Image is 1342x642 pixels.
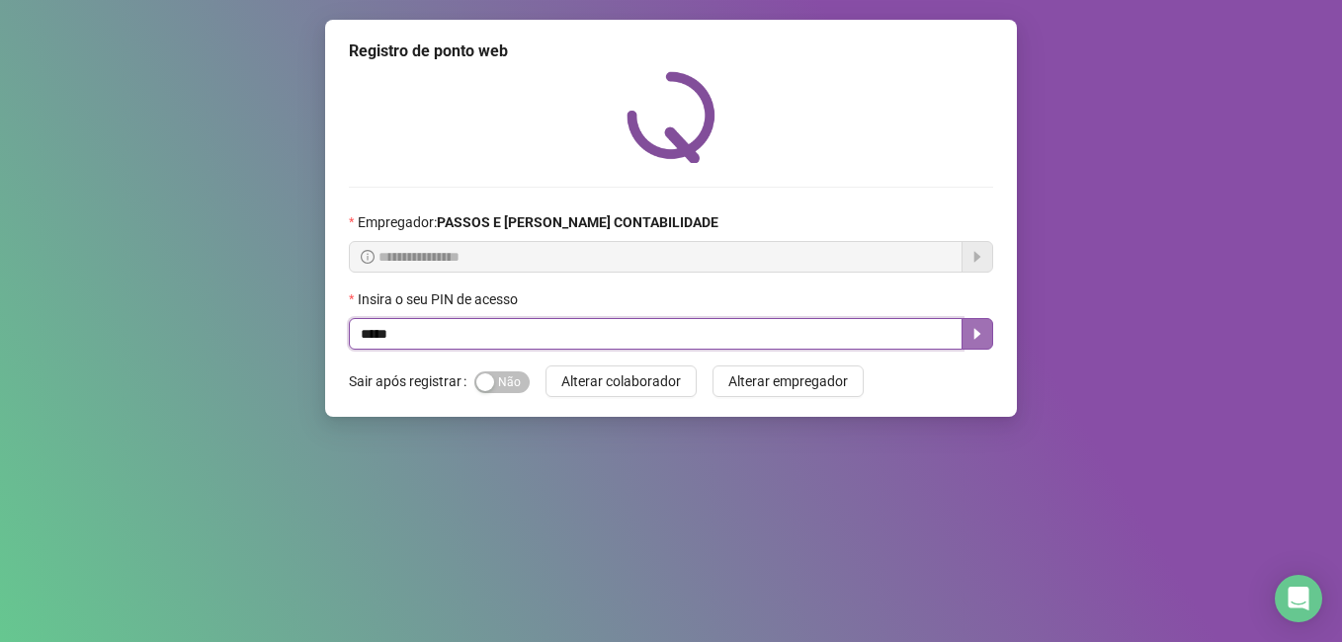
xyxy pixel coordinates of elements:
div: Registro de ponto web [349,40,993,63]
span: caret-right [969,326,985,342]
button: Alterar empregador [713,365,864,397]
strong: PASSOS E [PERSON_NAME] CONTABILIDADE [437,214,718,230]
button: Alterar colaborador [545,365,697,397]
img: QRPoint [627,71,715,163]
div: Open Intercom Messenger [1275,575,1322,622]
span: Empregador : [358,211,718,233]
span: info-circle [361,250,375,264]
label: Sair após registrar [349,365,474,397]
span: Alterar colaborador [561,370,681,392]
label: Insira o seu PIN de acesso [349,288,531,310]
span: Alterar empregador [728,370,848,392]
